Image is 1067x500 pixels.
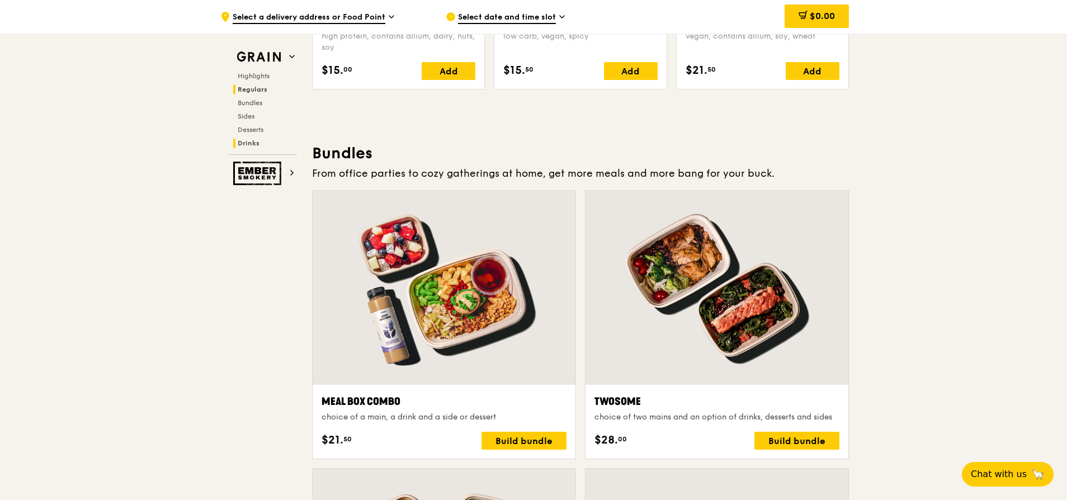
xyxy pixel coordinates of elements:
[238,86,267,93] span: Regulars
[322,31,475,53] div: high protein, contains allium, dairy, nuts, soy
[238,139,259,147] span: Drinks
[233,47,285,67] img: Grain web logo
[686,31,839,53] div: vegan, contains allium, soy, wheat
[707,65,716,74] span: 50
[422,62,475,80] div: Add
[525,65,533,74] span: 50
[594,394,839,409] div: Twosome
[810,11,835,21] span: $0.00
[312,143,849,163] h3: Bundles
[962,462,1054,487] button: Chat with us🦙
[686,62,707,79] span: $21.
[343,435,352,444] span: 50
[618,435,627,444] span: 00
[238,99,262,107] span: Bundles
[238,112,254,120] span: Sides
[1031,468,1045,481] span: 🦙
[594,412,839,423] div: choice of two mains and an option of drinks, desserts and sides
[233,162,285,185] img: Ember Smokery web logo
[786,62,839,80] div: Add
[233,12,385,24] span: Select a delivery address or Food Point
[458,12,556,24] span: Select date and time slot
[754,432,839,450] div: Build bundle
[503,62,525,79] span: $15.
[481,432,566,450] div: Build bundle
[238,72,270,80] span: Highlights
[343,65,352,74] span: 00
[594,432,618,449] span: $28.
[322,432,343,449] span: $21.
[971,468,1027,481] span: Chat with us
[604,62,658,80] div: Add
[322,62,343,79] span: $15.
[238,126,263,134] span: Desserts
[503,31,657,53] div: low carb, vegan, spicy
[322,394,566,409] div: Meal Box Combo
[312,166,849,181] div: From office parties to cozy gatherings at home, get more meals and more bang for your buck.
[322,412,566,423] div: choice of a main, a drink and a side or dessert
